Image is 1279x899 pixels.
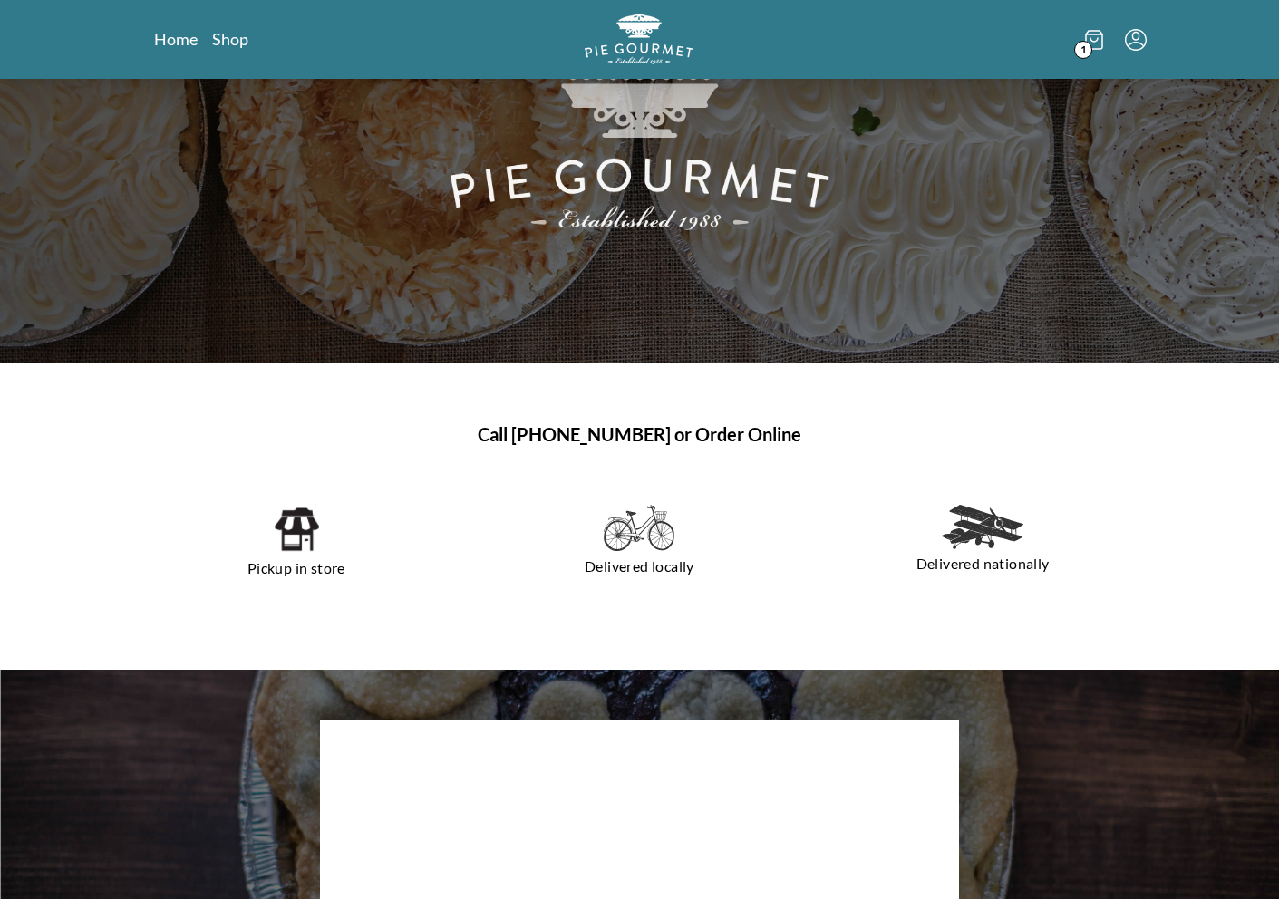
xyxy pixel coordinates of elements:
[212,28,248,50] a: Shop
[585,14,693,64] a: Logo
[1074,41,1092,59] span: 1
[942,505,1023,549] img: delivered nationally
[585,14,693,64] img: logo
[604,505,674,552] img: delivered locally
[1125,29,1147,51] button: Menu
[103,421,1177,447] h1: Call [PHONE_NUMBER] or Order Online
[916,549,1050,578] p: Delivered nationally
[154,28,198,50] a: Home
[273,505,319,554] img: pickup in store
[585,552,694,581] p: Delivered locally
[247,554,345,583] p: Pickup in store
